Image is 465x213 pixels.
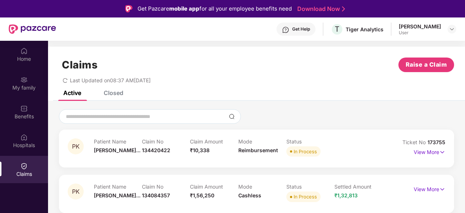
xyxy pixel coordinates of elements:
img: svg+xml;base64,PHN2ZyBpZD0iU2VhcmNoLTMyeDMyIiB4bWxucz0iaHR0cDovL3d3dy53My5vcmcvMjAwMC9zdmciIHdpZH... [229,114,235,119]
img: svg+xml;base64,PHN2ZyBpZD0iSGVscC0zMngzMiIgeG1sbnM9Imh0dHA6Ly93d3cudzMub3JnLzIwMDAvc3ZnIiB3aWR0aD... [282,26,289,33]
div: In Process [294,193,317,200]
img: svg+xml;base64,PHN2ZyBpZD0iRHJvcGRvd24tMzJ4MzIiIHhtbG5zPSJodHRwOi8vd3d3LnczLm9yZy8yMDAwL3N2ZyIgd2... [449,26,455,32]
span: ₹1,32,813 [334,192,358,198]
p: Mode [238,184,286,190]
img: svg+xml;base64,PHN2ZyBpZD0iSG9tZSIgeG1sbnM9Imh0dHA6Ly93d3cudzMub3JnLzIwMDAvc3ZnIiB3aWR0aD0iMjAiIG... [20,47,28,55]
a: Download Now [297,5,343,13]
button: Raise a Claim [398,58,454,72]
span: [PERSON_NAME]... [94,147,140,153]
span: Cashless [238,192,261,198]
span: Raise a Claim [406,60,447,69]
img: svg+xml;base64,PHN2ZyB4bWxucz0iaHR0cDovL3d3dy53My5vcmcvMjAwMC9zdmciIHdpZHRoPSIxNyIgaGVpZ2h0PSIxNy... [439,185,445,193]
img: svg+xml;base64,PHN2ZyB4bWxucz0iaHR0cDovL3d3dy53My5vcmcvMjAwMC9zdmciIHdpZHRoPSIxNyIgaGVpZ2h0PSIxNy... [439,148,445,156]
p: Settled Amount [334,184,382,190]
p: Claim Amount [190,184,238,190]
div: Get Help [292,26,310,32]
span: PK [72,189,80,195]
p: Claim Amount [190,138,238,145]
span: 134420422 [142,147,170,153]
span: redo [63,77,68,83]
strong: mobile app [169,5,199,12]
span: 134084357 [142,192,170,198]
span: Ticket No [402,139,428,145]
span: 173755 [428,139,445,145]
p: Mode [238,138,286,145]
span: ₹1,56,250 [190,192,214,198]
img: Stroke [342,5,345,13]
img: New Pazcare Logo [9,24,56,34]
span: T [335,25,339,33]
img: svg+xml;base64,PHN2ZyBpZD0iQmVuZWZpdHMiIHhtbG5zPSJodHRwOi8vd3d3LnczLm9yZy8yMDAwL3N2ZyIgd2lkdGg9Ij... [20,105,28,112]
span: PK [72,143,80,150]
p: Claim No [142,184,190,190]
p: Claim No [142,138,190,145]
span: Last Updated on 08:37 AM[DATE] [70,77,151,83]
div: Tiger Analytics [346,26,383,33]
div: In Process [294,148,317,155]
p: View More [414,184,445,193]
p: Status [286,138,334,145]
img: svg+xml;base64,PHN2ZyB3aWR0aD0iMjAiIGhlaWdodD0iMjAiIHZpZXdCb3g9IjAgMCAyMCAyMCIgZmlsbD0ibm9uZSIgeG... [20,76,28,83]
p: Status [286,184,334,190]
img: svg+xml;base64,PHN2ZyBpZD0iSG9zcGl0YWxzIiB4bWxucz0iaHR0cDovL3d3dy53My5vcmcvMjAwMC9zdmciIHdpZHRoPS... [20,134,28,141]
span: [PERSON_NAME]... [94,192,140,198]
p: View More [414,146,445,156]
div: Active [63,89,81,96]
img: svg+xml;base64,PHN2ZyBpZD0iQ2xhaW0iIHhtbG5zPSJodHRwOi8vd3d3LnczLm9yZy8yMDAwL3N2ZyIgd2lkdGg9IjIwIi... [20,162,28,170]
p: Patient Name [94,138,142,145]
div: Closed [104,89,123,96]
div: Get Pazcare for all your employee benefits need [138,4,292,13]
h1: Claims [62,59,98,71]
span: Reimbursement [238,147,278,153]
img: Logo [125,5,132,12]
span: ₹10,338 [190,147,210,153]
div: User [399,30,441,36]
div: [PERSON_NAME] [399,23,441,30]
p: Patient Name [94,184,142,190]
